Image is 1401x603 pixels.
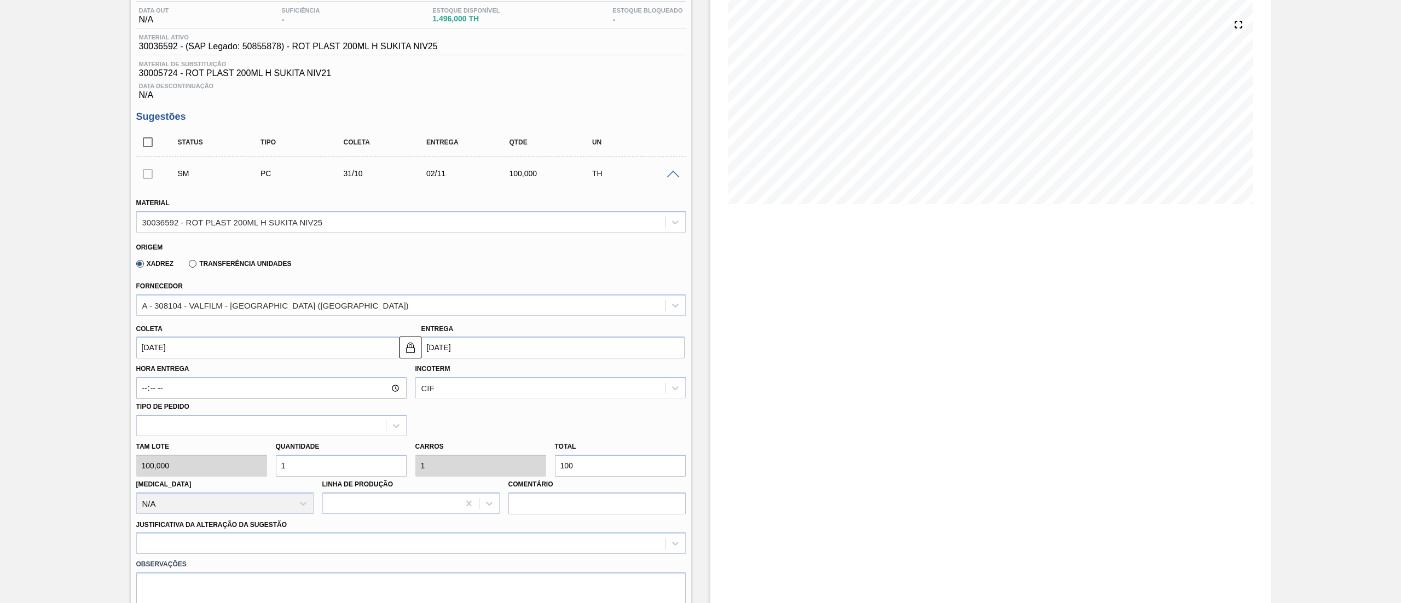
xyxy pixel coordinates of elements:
span: Data Descontinuação [139,83,683,89]
label: Total [555,443,576,450]
span: Estoque Bloqueado [612,7,682,14]
div: Pedido de Compra [258,169,352,178]
span: Suficiência [281,7,320,14]
label: Entrega [421,325,454,333]
div: Tipo [258,138,352,146]
div: Entrega [424,138,518,146]
label: Observações [136,556,686,572]
label: [MEDICAL_DATA] [136,480,192,488]
label: Origem [136,243,163,251]
label: Tipo de pedido [136,403,189,410]
span: 30036592 - (SAP Legado: 50855878) - ROT PLAST 200ML H SUKITA NIV25 [139,42,438,51]
label: Coleta [136,325,163,333]
div: Status [175,138,270,146]
div: CIF [421,384,435,393]
label: Hora Entrega [136,361,407,377]
span: 1.496,000 TH [432,15,500,23]
div: - [279,7,322,25]
label: Incoterm [415,365,450,373]
div: Coleta [340,138,435,146]
div: - [610,7,685,25]
input: dd/mm/yyyy [136,337,400,358]
span: Material de Substituição [139,61,683,67]
h3: Sugestões [136,111,686,123]
div: A - 308104 - VALFILM - [GEOGRAPHIC_DATA] ([GEOGRAPHIC_DATA]) [142,300,409,310]
span: 30005724 - ROT PLAST 200ML H SUKITA NIV21 [139,68,683,78]
span: Data out [139,7,169,14]
span: Material ativo [139,34,438,40]
label: Transferência Unidades [189,260,291,268]
button: locked [400,337,421,358]
span: Estoque Disponível [432,7,500,14]
label: Xadrez [136,260,174,268]
div: 31/10/2025 [340,169,435,178]
div: TH [589,169,684,178]
label: Fornecedor [136,282,183,290]
div: N/A [136,78,686,100]
label: Carros [415,443,444,450]
label: Material [136,199,170,207]
input: dd/mm/yyyy [421,337,685,358]
label: Tam lote [136,439,267,455]
div: UN [589,138,684,146]
label: Quantidade [276,443,320,450]
div: Sugestão Manual [175,169,270,178]
label: Linha de Produção [322,480,393,488]
div: 30036592 - ROT PLAST 200ML H SUKITA NIV25 [142,217,323,227]
div: Qtde [506,138,601,146]
label: Justificativa da Alteração da Sugestão [136,521,287,529]
div: N/A [136,7,172,25]
img: locked [404,341,417,354]
label: Comentário [508,477,686,492]
div: 02/11/2025 [424,169,518,178]
div: 100,000 [506,169,601,178]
